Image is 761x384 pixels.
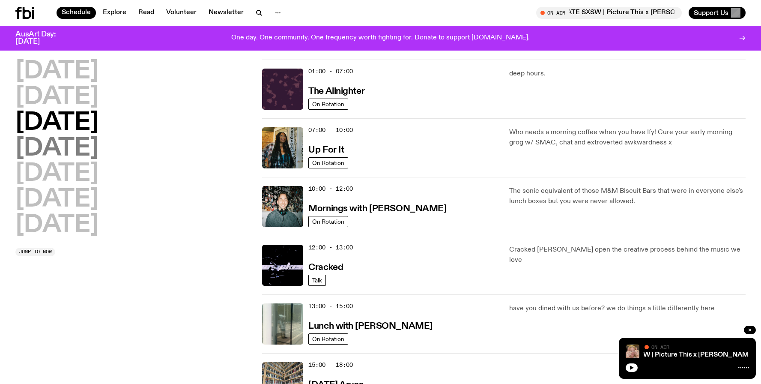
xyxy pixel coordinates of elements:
a: On Rotation [308,157,348,168]
span: 07:00 - 10:00 [308,126,353,134]
span: On Rotation [312,101,344,107]
p: Who needs a morning coffee when you have Ify! Cure your early morning grog w/ SMAC, chat and extr... [509,127,746,148]
a: Volunteer [161,7,202,19]
h3: AusArt Day: [DATE] [15,31,70,45]
img: Ify - a Brown Skin girl with black braided twists, looking up to the side with her tongue stickin... [262,127,303,168]
span: 10:00 - 12:00 [308,185,353,193]
span: 12:00 - 13:00 [308,243,353,252]
p: One day. One community. One frequency worth fighting for. Donate to support [DOMAIN_NAME]. [231,34,530,42]
span: 13:00 - 15:00 [308,302,353,310]
button: Support Us [689,7,746,19]
a: Mornings with [PERSON_NAME] [308,203,446,213]
button: [DATE] [15,137,98,161]
button: [DATE] [15,213,98,237]
button: Jump to now [15,248,55,256]
a: Read [133,7,159,19]
button: [DATE] [15,85,98,109]
button: [DATE] [15,162,98,186]
span: Talk [312,277,322,283]
span: On Rotation [312,218,344,225]
a: On Rotation [308,216,348,227]
span: On Rotation [312,159,344,166]
a: Schedule [57,7,96,19]
a: Lunch with [PERSON_NAME] [308,320,432,331]
a: Explore [98,7,131,19]
img: Radio presenter Ben Hansen sits in front of a wall of photos and an fbi radio sign. Film photo. B... [262,186,303,227]
a: The Allnighter [308,85,364,96]
button: [DATE] [15,111,98,135]
a: On Rotation [308,99,348,110]
span: 01:00 - 07:00 [308,67,353,75]
img: Logo for Podcast Cracked. Black background, with white writing, with glass smashing graphics [262,245,303,286]
button: [DATE] [15,188,98,212]
p: Cracked [PERSON_NAME] open the creative process behind the music we love [509,245,746,265]
a: Cracked [308,261,343,272]
p: have you dined with us before? we do things a little differently here [509,303,746,314]
button: [DATE] [15,60,98,84]
h3: Up For It [308,146,344,155]
h3: Cracked [308,263,343,272]
span: 15:00 - 18:00 [308,361,353,369]
a: On Rotation [308,333,348,345]
p: deep hours. [509,69,746,79]
button: On AirSPEED DATE SXSW | Picture This x [PERSON_NAME] x Sweet Boy Sonnet [536,7,682,19]
a: Up For It [308,144,344,155]
span: Support Us [694,9,728,17]
p: The sonic equivalent of those M&M Biscuit Bars that were in everyone else's lunch boxes but you w... [509,186,746,207]
span: On Air [651,344,669,350]
a: Newsletter [203,7,249,19]
h3: Mornings with [PERSON_NAME] [308,204,446,213]
span: On Rotation [312,336,344,342]
a: Talk [308,275,326,286]
h3: The Allnighter [308,87,364,96]
h3: Lunch with [PERSON_NAME] [308,322,432,331]
span: Jump to now [19,249,52,254]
